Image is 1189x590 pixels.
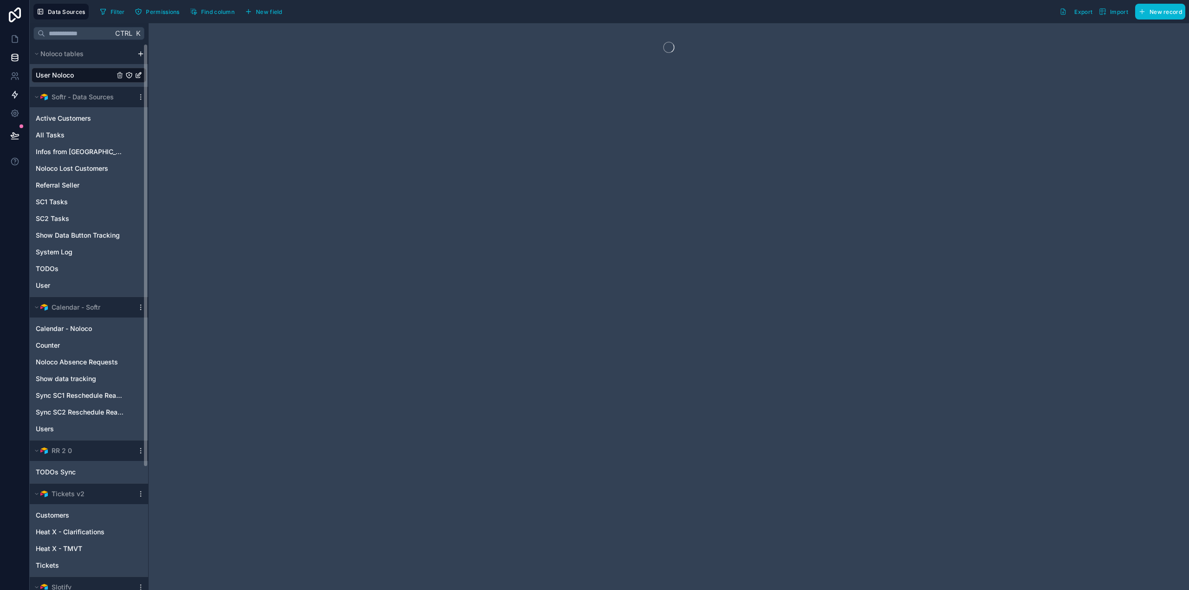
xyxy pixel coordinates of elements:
button: Import [1096,4,1131,19]
a: New record [1131,4,1185,19]
button: Export [1056,4,1096,19]
button: New field [242,5,286,19]
span: Data Sources [48,8,85,15]
span: Find column [201,8,235,15]
span: Permissions [146,8,179,15]
span: New field [256,8,282,15]
span: Export [1074,8,1092,15]
span: K [135,30,141,37]
button: Permissions [131,5,183,19]
span: Import [1110,8,1128,15]
button: Data Sources [33,4,89,19]
button: Find column [187,5,238,19]
span: New record [1150,8,1182,15]
span: Ctrl [114,27,133,39]
span: Filter [111,8,125,15]
button: Filter [96,5,128,19]
button: New record [1135,4,1185,19]
a: Permissions [131,5,186,19]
